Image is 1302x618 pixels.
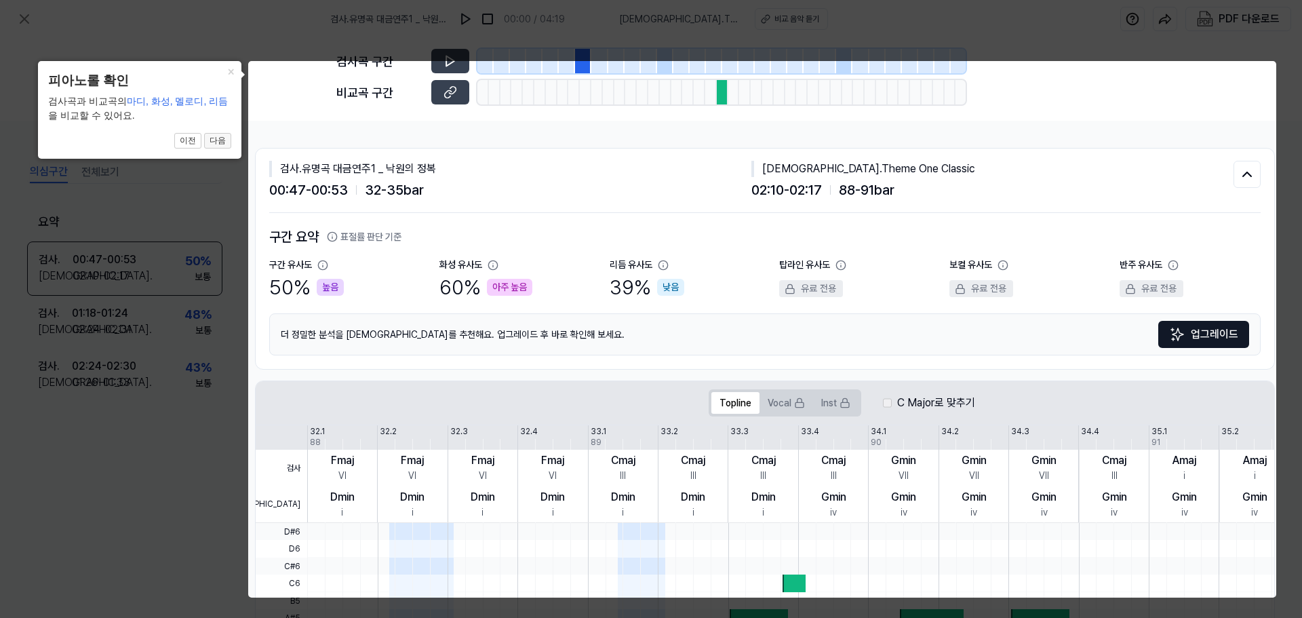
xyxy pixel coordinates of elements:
[520,425,538,438] div: 32.4
[891,489,916,505] div: Gmin
[1181,505,1188,520] div: iv
[256,540,307,557] span: D6
[471,489,495,505] div: Dmin
[591,425,606,438] div: 33.1
[711,392,759,414] button: Topline
[941,425,959,438] div: 34.2
[471,452,494,469] div: Fmaj
[48,94,231,123] div: 검사곡과 비교곡의 을 비교할 수 있어요.
[1151,425,1167,438] div: 35.1
[256,558,307,575] span: C#6
[871,436,882,448] div: 90
[549,469,557,483] div: VI
[310,436,321,448] div: 88
[962,452,987,469] div: Gmin
[730,425,749,438] div: 33.3
[1081,425,1099,438] div: 34.4
[611,489,635,505] div: Dmin
[970,505,977,520] div: iv
[338,469,347,483] div: VI
[401,452,424,469] div: Fmaj
[1041,505,1048,520] div: iv
[341,505,343,520] div: i
[692,505,694,520] div: i
[897,395,975,411] label: C Major로 맞추기
[801,425,819,438] div: 33.4
[204,133,231,149] button: 다음
[540,489,565,505] div: Dmin
[759,392,813,414] button: Vocal
[1221,425,1239,438] div: 35.2
[830,505,837,520] div: iv
[1031,489,1057,505] div: Gmin
[450,425,468,438] div: 32.3
[552,505,554,520] div: i
[1243,452,1267,469] div: Amaj
[1254,469,1256,483] div: i
[127,96,228,107] span: 마디, 화성, 멜로디, 리듬
[751,452,776,469] div: Cmaj
[541,452,564,469] div: Fmaj
[256,450,307,486] span: 검사
[871,425,886,438] div: 34.1
[400,489,425,505] div: Dmin
[681,452,705,469] div: Cmaj
[256,592,307,609] span: B5
[891,452,916,469] div: Gmin
[256,486,307,523] span: [DEMOGRAPHIC_DATA]
[1151,436,1160,448] div: 91
[1111,469,1118,483] div: III
[591,436,601,448] div: 89
[622,505,624,520] div: i
[620,469,626,483] div: III
[681,489,705,505] div: Dmin
[1111,505,1118,520] div: iv
[380,425,397,438] div: 32.2
[412,505,414,520] div: i
[1102,452,1126,469] div: Cmaj
[48,71,231,91] header: 피아노롤 확인
[751,489,776,505] div: Dmin
[821,489,846,505] div: Gmin
[901,505,907,520] div: iv
[821,452,846,469] div: Cmaj
[408,469,416,483] div: VI
[969,469,979,483] div: VII
[611,452,635,469] div: Cmaj
[762,505,764,520] div: i
[1172,452,1196,469] div: Amaj
[256,523,307,540] span: D#6
[256,575,307,592] span: C6
[831,469,837,483] div: III
[962,489,987,505] div: Gmin
[899,469,909,483] div: VII
[1102,489,1127,505] div: Gmin
[330,489,355,505] div: Dmin
[760,469,766,483] div: III
[1011,425,1029,438] div: 34.3
[1242,489,1267,505] div: Gmin
[690,469,696,483] div: III
[1039,469,1049,483] div: VII
[1031,452,1057,469] div: Gmin
[220,61,241,80] button: Close
[331,452,354,469] div: Fmaj
[174,133,201,149] button: 이전
[310,425,325,438] div: 32.1
[813,392,859,414] button: Inst
[1172,489,1197,505] div: Gmin
[660,425,678,438] div: 33.2
[479,469,487,483] div: VI
[1183,469,1185,483] div: i
[1251,505,1258,520] div: iv
[481,505,484,520] div: i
